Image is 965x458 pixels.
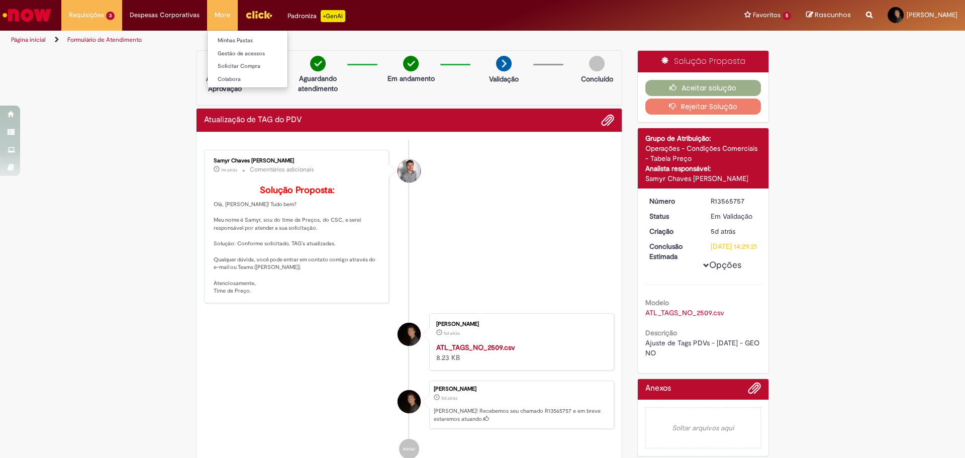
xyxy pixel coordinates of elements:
[208,48,318,59] a: Gestão de acessos
[310,56,326,71] img: check-circle-green.png
[711,227,735,236] time: 25/09/2025 10:29:18
[260,185,334,196] b: Solução Proposta:
[398,390,421,413] div: Pedro Sousa Serique
[496,56,512,71] img: arrow-next.png
[645,133,761,143] div: Grupo de Atribuição:
[436,343,515,352] a: ATL_TAGS_NO_2509.csv
[748,382,761,400] button: Adicionar anexos
[645,338,761,357] span: Ajuste de Tags PDVs - [DATE] - GEO NO
[907,11,957,19] span: [PERSON_NAME]
[250,165,314,174] small: Comentários adicionais
[645,308,724,317] a: Download de ATL_TAGS_NO_2509.csv
[214,158,381,164] div: Samyr Chaves [PERSON_NAME]
[581,74,613,84] p: Concluído
[711,226,757,236] div: 25/09/2025 10:29:18
[645,298,669,307] b: Modelo
[783,12,791,20] span: 5
[221,167,237,173] span: 1m atrás
[388,73,435,83] p: Em andamento
[221,167,237,173] time: 29/09/2025 10:50:20
[67,36,142,44] a: Formulário de Atendimento
[294,73,342,94] p: Aguardando atendimento
[11,36,46,44] a: Página inicial
[201,73,249,94] p: Aguardando Aprovação
[398,323,421,346] div: Pedro Sousa Serique
[106,12,115,20] span: 3
[645,99,761,115] button: Rejeitar Solução
[245,7,272,22] img: click_logo_yellow_360x200.png
[642,196,704,206] dt: Número
[645,80,761,96] button: Aceitar solução
[645,407,761,448] em: Soltar arquivos aqui
[589,56,605,71] img: img-circle-grey.png
[69,10,104,20] span: Requisições
[638,51,769,72] div: Solução Proposta
[711,196,757,206] div: R13565757
[645,384,671,393] h2: Anexos
[8,31,636,49] ul: Trilhas de página
[815,10,851,20] span: Rascunhos
[645,328,677,337] b: Descrição
[645,173,761,184] div: Samyr Chaves [PERSON_NAME]
[645,163,761,173] div: Analista responsável:
[208,35,318,46] a: Minhas Pastas
[204,381,614,429] li: Pedro Sousa Serique
[642,226,704,236] dt: Criação
[444,330,460,336] time: 25/09/2025 10:28:29
[642,211,704,221] dt: Status
[444,330,460,336] span: 5d atrás
[711,227,735,236] span: 5d atrás
[214,186,381,295] p: Olá, [PERSON_NAME]! Tudo bem? Meu nome é Samyr, sou do time de Preços, do CSC, e serei responsáve...
[403,56,419,71] img: check-circle-green.png
[642,241,704,261] dt: Conclusão Estimada
[208,61,318,72] a: Solicitar Compra
[436,342,604,362] div: 8.23 KB
[434,407,609,423] p: [PERSON_NAME]! Recebemos seu chamado R13565757 e em breve estaremos atuando.
[321,10,345,22] p: +GenAi
[601,114,614,127] button: Adicionar anexos
[287,10,345,22] div: Padroniza
[489,74,519,84] p: Validação
[711,241,757,251] div: [DATE] 14:29:21
[208,74,318,85] a: Colabora
[130,10,200,20] span: Despesas Corporativas
[215,10,230,20] span: More
[207,30,288,88] ul: More
[645,143,761,163] div: Operações - Condições Comerciais - Tabela Preço
[434,386,609,392] div: [PERSON_NAME]
[436,321,604,327] div: [PERSON_NAME]
[711,211,757,221] div: Em Validação
[806,11,851,20] a: Rascunhos
[204,116,302,125] h2: Atualização de TAG do PDV Histórico de tíquete
[441,395,457,401] span: 5d atrás
[753,10,781,20] span: Favoritos
[1,5,53,25] img: ServiceNow
[398,159,421,182] div: Samyr Chaves Brandao Da Cruz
